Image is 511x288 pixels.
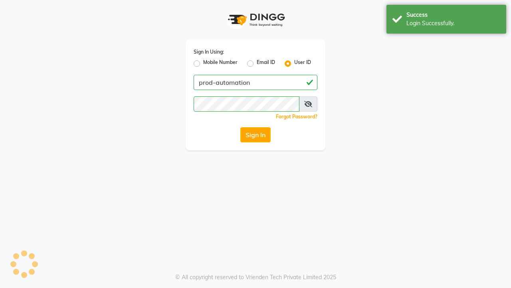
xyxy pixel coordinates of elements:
[406,11,500,19] div: Success
[203,59,238,68] label: Mobile Number
[240,127,271,142] button: Sign In
[257,59,275,68] label: Email ID
[406,19,500,28] div: Login Successfully.
[294,59,311,68] label: User ID
[194,96,299,112] input: Username
[194,75,317,90] input: Username
[276,114,317,120] a: Forgot Password?
[194,48,224,56] label: Sign In Using:
[224,8,287,32] img: logo1.svg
